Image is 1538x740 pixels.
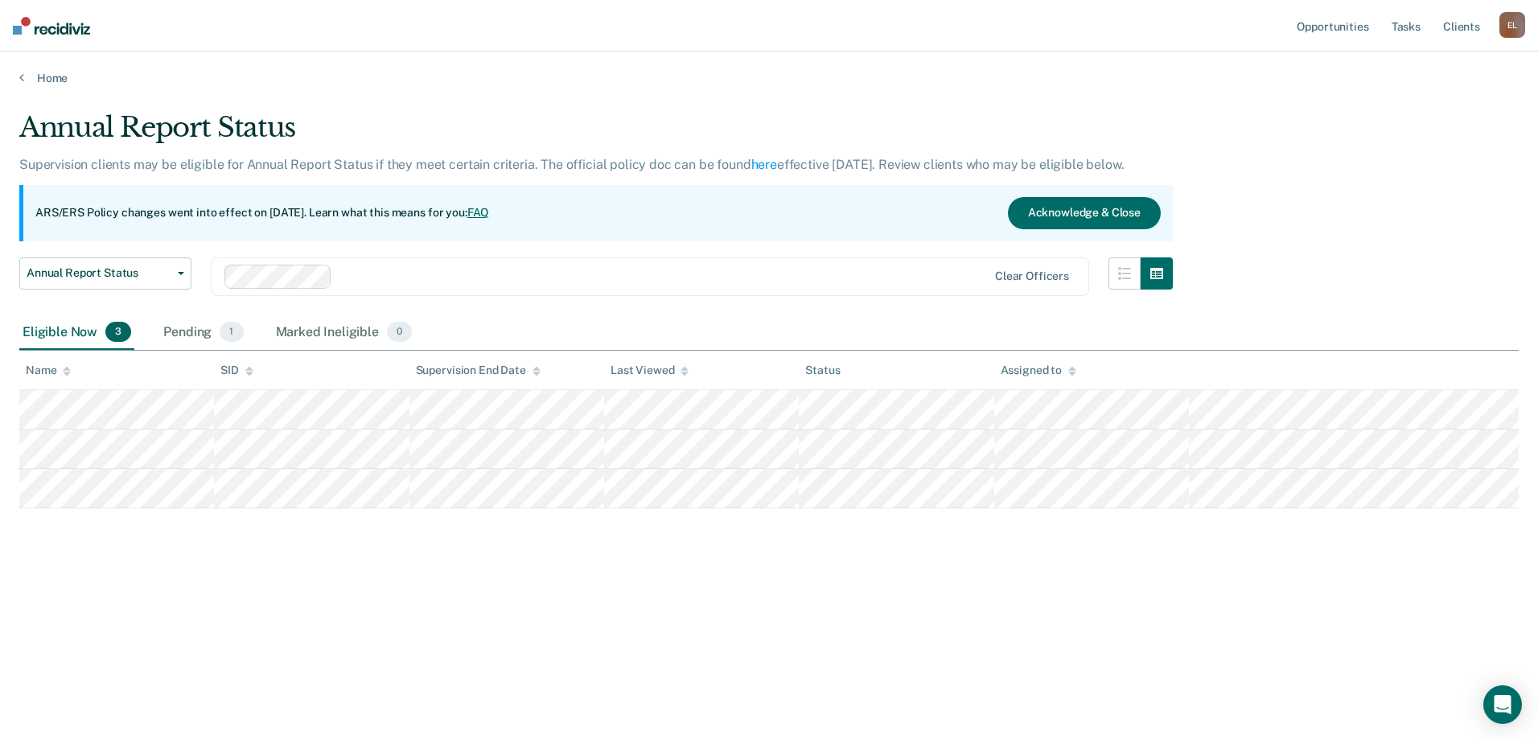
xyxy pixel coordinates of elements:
div: Status [805,364,840,377]
button: Annual Report Status [19,257,191,290]
a: here [751,157,777,172]
span: Annual Report Status [27,266,171,280]
div: Eligible Now3 [19,315,134,351]
div: Name [26,364,71,377]
div: Annual Report Status [19,111,1173,157]
a: Home [19,71,1519,85]
img: Recidiviz [13,17,90,35]
div: Open Intercom Messenger [1483,685,1522,724]
div: SID [220,364,253,377]
div: Assigned to [1001,364,1076,377]
div: Pending1 [160,315,246,351]
div: E L [1499,12,1525,38]
div: Supervision End Date [416,364,541,377]
span: 1 [220,322,243,343]
p: ARS/ERS Policy changes went into effect on [DATE]. Learn what this means for you: [35,205,489,221]
span: 0 [387,322,412,343]
p: Supervision clients may be eligible for Annual Report Status if they meet certain criteria. The o... [19,157,1124,172]
button: Acknowledge & Close [1008,197,1161,229]
div: Last Viewed [611,364,689,377]
div: Marked Ineligible0 [273,315,416,351]
button: EL [1499,12,1525,38]
div: Clear officers [995,269,1069,283]
a: FAQ [467,206,490,219]
span: 3 [105,322,131,343]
